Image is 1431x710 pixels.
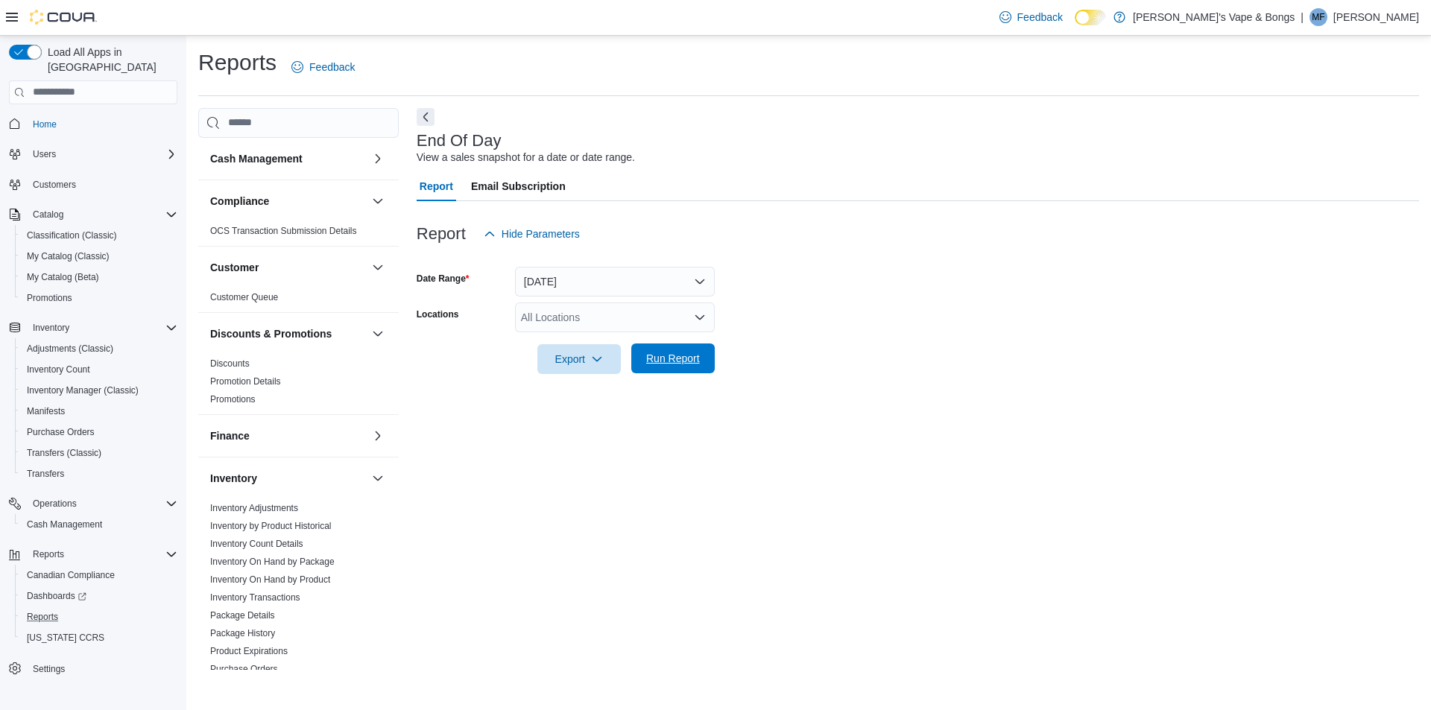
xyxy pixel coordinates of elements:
[210,260,259,275] h3: Customer
[27,384,139,396] span: Inventory Manager (Classic)
[21,289,177,307] span: Promotions
[210,291,278,303] span: Customer Queue
[478,219,586,249] button: Hide Parameters
[15,586,183,606] a: Dashboards
[27,271,99,283] span: My Catalog (Beta)
[210,428,250,443] h3: Finance
[210,358,250,369] a: Discounts
[210,375,281,387] span: Promotion Details
[210,471,366,486] button: Inventory
[33,498,77,510] span: Operations
[15,288,183,308] button: Promotions
[33,179,76,191] span: Customers
[694,311,706,323] button: Open list of options
[546,344,612,374] span: Export
[27,405,65,417] span: Manifests
[21,444,107,462] a: Transfers (Classic)
[285,52,361,82] a: Feedback
[417,132,502,150] h3: End Of Day
[646,351,700,366] span: Run Report
[15,246,183,267] button: My Catalog (Classic)
[33,148,56,160] span: Users
[210,394,256,405] a: Promotions
[210,520,332,532] span: Inventory by Product Historical
[21,226,123,244] a: Classification (Classic)
[15,359,183,380] button: Inventory Count
[27,519,102,530] span: Cash Management
[210,645,288,657] span: Product Expirations
[15,565,183,586] button: Canadian Compliance
[1333,8,1419,26] p: [PERSON_NAME]
[27,145,62,163] button: Users
[502,226,580,241] span: Hide Parameters
[30,10,97,25] img: Cova
[27,495,177,513] span: Operations
[210,627,275,639] span: Package History
[27,659,177,677] span: Settings
[21,340,119,358] a: Adjustments (Classic)
[210,376,281,387] a: Promotion Details
[631,343,715,373] button: Run Report
[210,292,278,302] a: Customer Queue
[21,566,177,584] span: Canadian Compliance
[21,226,177,244] span: Classification (Classic)
[417,150,635,165] div: View a sales snapshot for a date or date range.
[210,194,269,209] h3: Compliance
[210,663,278,675] span: Purchase Orders
[21,423,177,441] span: Purchase Orders
[210,521,332,531] a: Inventory by Product Historical
[1133,8,1295,26] p: [PERSON_NAME]'s Vape & Bongs
[21,444,177,462] span: Transfers (Classic)
[3,317,183,338] button: Inventory
[27,206,69,224] button: Catalog
[369,259,387,276] button: Customer
[21,465,70,483] a: Transfers
[198,288,399,312] div: Customer
[210,326,366,341] button: Discounts & Promotions
[21,268,177,286] span: My Catalog (Beta)
[33,663,65,675] span: Settings
[198,222,399,246] div: Compliance
[21,629,110,647] a: [US_STATE] CCRS
[210,556,335,568] span: Inventory On Hand by Package
[3,204,183,225] button: Catalog
[210,538,303,550] span: Inventory Count Details
[994,2,1069,32] a: Feedback
[210,260,366,275] button: Customer
[15,463,183,484] button: Transfers
[21,516,108,533] a: Cash Management
[3,174,183,195] button: Customers
[210,609,275,621] span: Package Details
[537,344,621,374] button: Export
[210,502,298,514] span: Inventory Adjustments
[27,632,104,644] span: [US_STATE] CCRS
[21,381,145,399] a: Inventory Manager (Classic)
[3,544,183,565] button: Reports
[3,657,183,679] button: Settings
[21,566,121,584] a: Canadian Compliance
[33,548,64,560] span: Reports
[210,574,330,585] a: Inventory On Hand by Product
[21,402,177,420] span: Manifests
[21,402,71,420] a: Manifests
[15,443,183,463] button: Transfers (Classic)
[27,319,177,337] span: Inventory
[210,592,300,603] a: Inventory Transactions
[21,268,105,286] a: My Catalog (Beta)
[21,465,177,483] span: Transfers
[417,108,435,126] button: Next
[15,225,183,246] button: Classification (Classic)
[1310,8,1327,26] div: Mark Fuller
[27,292,72,304] span: Promotions
[210,358,250,370] span: Discounts
[210,503,298,513] a: Inventory Adjustments
[210,557,335,567] a: Inventory On Hand by Package
[417,273,470,285] label: Date Range
[420,171,453,201] span: Report
[210,151,366,166] button: Cash Management
[21,608,177,626] span: Reports
[21,381,177,399] span: Inventory Manager (Classic)
[15,267,183,288] button: My Catalog (Beta)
